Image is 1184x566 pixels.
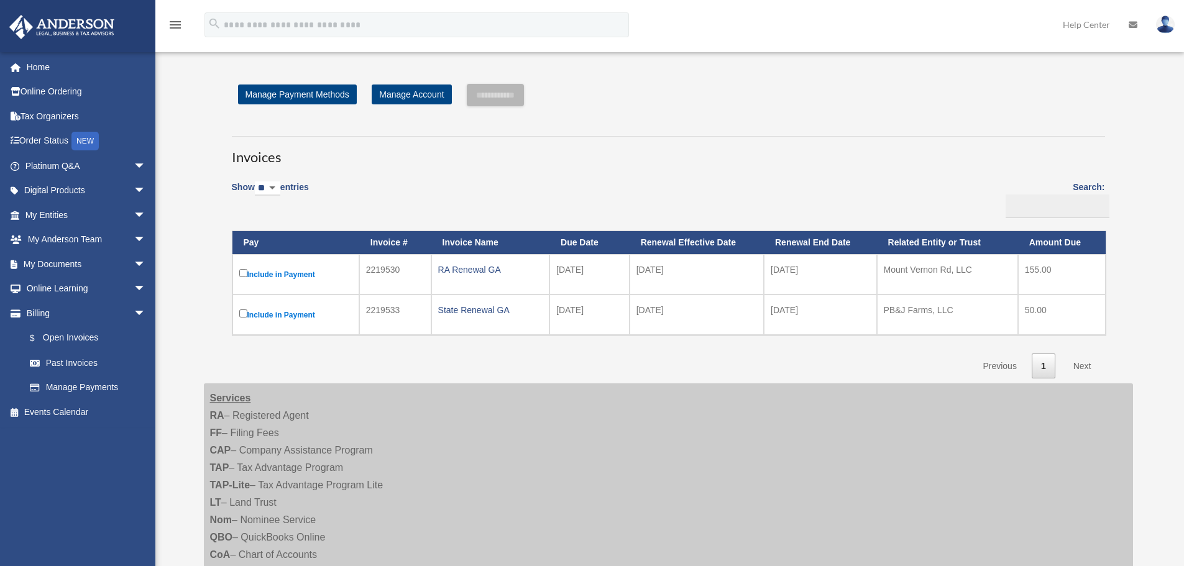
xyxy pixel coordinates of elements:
label: Show entries [232,180,309,208]
td: [DATE] [630,254,764,294]
strong: TAP [210,462,229,473]
strong: LT [210,497,221,508]
a: Digital Productsarrow_drop_down [9,178,165,203]
a: Manage Account [372,84,451,104]
div: NEW [71,132,99,150]
span: arrow_drop_down [134,178,158,204]
a: My Anderson Teamarrow_drop_down [9,227,165,252]
a: Previous [973,354,1026,379]
td: [DATE] [764,254,877,294]
i: menu [168,17,183,32]
td: 50.00 [1018,294,1106,335]
th: Invoice #: activate to sort column ascending [359,231,431,254]
img: Anderson Advisors Platinum Portal [6,15,118,39]
a: 1 [1032,354,1055,379]
img: User Pic [1156,16,1175,34]
td: 155.00 [1018,254,1106,294]
a: Home [9,55,165,80]
td: Mount Vernon Rd, LLC [877,254,1018,294]
th: Amount Due: activate to sort column ascending [1018,231,1106,254]
span: arrow_drop_down [134,227,158,253]
td: 2219533 [359,294,431,335]
a: My Entitiesarrow_drop_down [9,203,165,227]
span: arrow_drop_down [134,203,158,228]
a: Online Learningarrow_drop_down [9,276,165,301]
a: Order StatusNEW [9,129,165,154]
h3: Invoices [232,136,1105,167]
select: Showentries [255,181,280,196]
td: [DATE] [630,294,764,335]
input: Search: [1006,194,1109,218]
th: Renewal Effective Date: activate to sort column ascending [630,231,764,254]
th: Due Date: activate to sort column ascending [549,231,630,254]
span: arrow_drop_down [134,252,158,277]
th: Invoice Name: activate to sort column ascending [431,231,549,254]
input: Include in Payment [239,269,247,277]
a: $Open Invoices [17,326,152,351]
strong: FF [210,427,223,438]
a: Tax Organizers [9,104,165,129]
input: Include in Payment [239,309,247,317]
label: Include in Payment [239,267,352,282]
th: Renewal End Date: activate to sort column ascending [764,231,877,254]
td: [DATE] [764,294,877,335]
strong: RA [210,410,224,421]
span: arrow_drop_down [134,276,158,302]
td: [DATE] [549,294,630,335]
div: State Renewal GA [438,301,543,319]
span: arrow_drop_down [134,301,158,326]
a: My Documentsarrow_drop_down [9,252,165,276]
span: $ [37,331,43,346]
a: Past Invoices [17,350,158,375]
div: RA Renewal GA [438,261,543,278]
a: Events Calendar [9,399,165,424]
label: Include in Payment [239,307,352,322]
a: menu [168,22,183,32]
th: Pay: activate to sort column descending [232,231,359,254]
a: Next [1064,354,1101,379]
strong: Nom [210,514,232,525]
a: Platinum Q&Aarrow_drop_down [9,153,165,178]
a: Manage Payments [17,375,158,400]
a: Billingarrow_drop_down [9,301,158,326]
strong: TAP-Lite [210,480,250,490]
th: Related Entity or Trust: activate to sort column ascending [877,231,1018,254]
strong: CoA [210,549,231,560]
a: Manage Payment Methods [238,84,357,104]
strong: QBO [210,532,232,542]
strong: Services [210,393,251,403]
td: [DATE] [549,254,630,294]
label: Search: [1001,180,1105,218]
td: PB&J Farms, LLC [877,294,1018,335]
strong: CAP [210,445,231,455]
a: Online Ordering [9,80,165,104]
i: search [208,17,221,30]
span: arrow_drop_down [134,153,158,179]
td: 2219530 [359,254,431,294]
